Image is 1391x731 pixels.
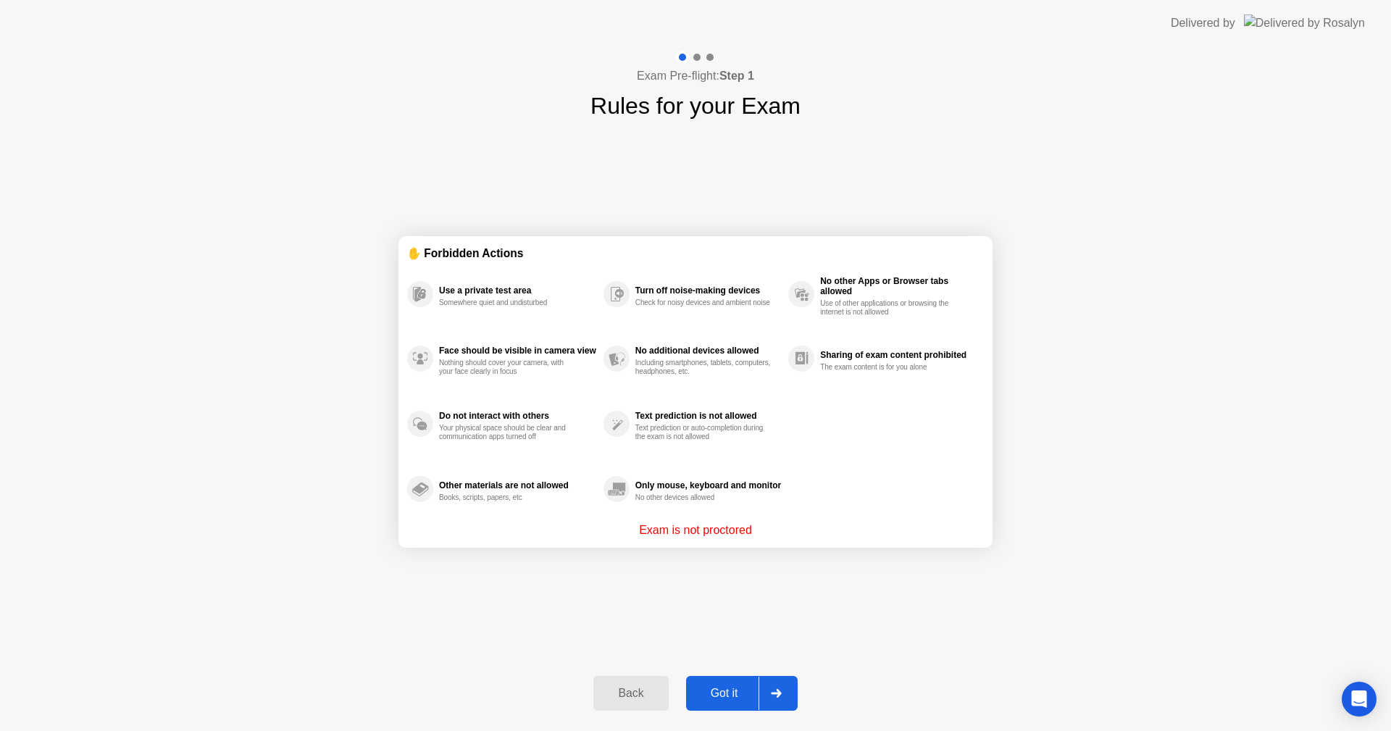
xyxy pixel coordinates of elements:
[1171,14,1235,32] div: Delivered by
[593,676,668,711] button: Back
[407,245,984,262] div: ✋ Forbidden Actions
[1244,14,1365,31] img: Delivered by Rosalyn
[635,298,772,307] div: Check for noisy devices and ambient noise
[635,493,772,502] div: No other devices allowed
[635,285,781,296] div: Turn off noise-making devices
[686,676,798,711] button: Got it
[439,346,596,356] div: Face should be visible in camera view
[590,88,801,123] h1: Rules for your Exam
[598,687,664,700] div: Back
[439,411,596,421] div: Do not interact with others
[719,70,754,82] b: Step 1
[635,411,781,421] div: Text prediction is not allowed
[637,67,754,85] h4: Exam Pre-flight:
[439,285,596,296] div: Use a private test area
[439,298,576,307] div: Somewhere quiet and undisturbed
[635,346,781,356] div: No additional devices allowed
[635,424,772,441] div: Text prediction or auto-completion during the exam is not allowed
[820,276,977,296] div: No other Apps or Browser tabs allowed
[820,363,957,372] div: The exam content is for you alone
[439,493,576,502] div: Books, scripts, papers, etc
[439,424,576,441] div: Your physical space should be clear and communication apps turned off
[820,350,977,360] div: Sharing of exam content prohibited
[635,480,781,490] div: Only mouse, keyboard and monitor
[820,299,957,317] div: Use of other applications or browsing the internet is not allowed
[1342,682,1377,717] div: Open Intercom Messenger
[439,480,596,490] div: Other materials are not allowed
[439,359,576,376] div: Nothing should cover your camera, with your face clearly in focus
[690,687,759,700] div: Got it
[635,359,772,376] div: Including smartphones, tablets, computers, headphones, etc.
[639,522,752,539] p: Exam is not proctored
